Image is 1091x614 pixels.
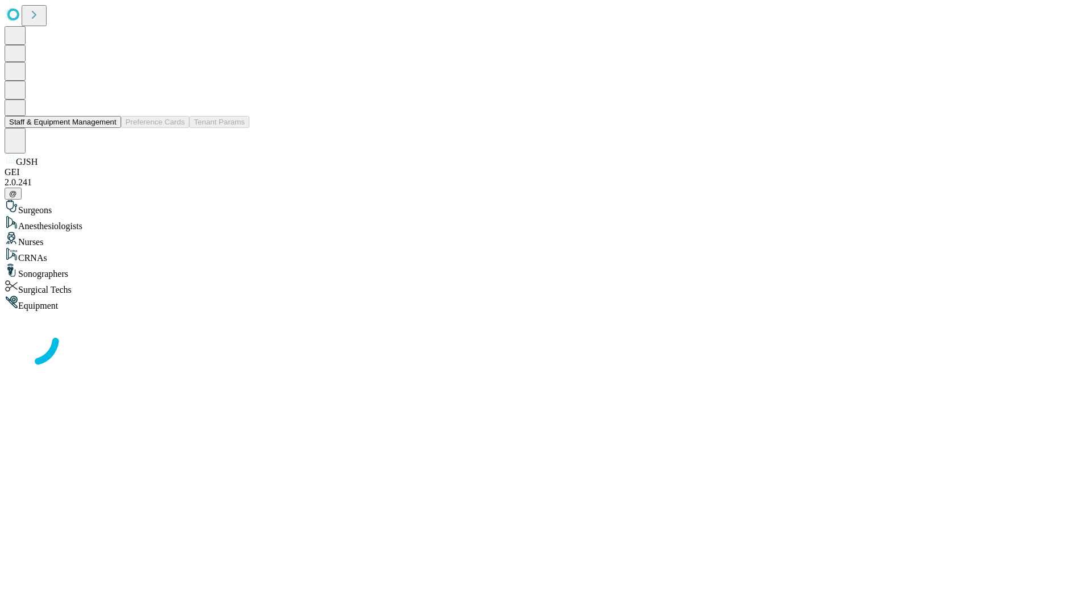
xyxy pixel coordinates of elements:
[5,167,1086,177] div: GEI
[121,116,189,128] button: Preference Cards
[5,247,1086,263] div: CRNAs
[5,200,1086,215] div: Surgeons
[16,157,38,167] span: GJSH
[5,188,22,200] button: @
[5,177,1086,188] div: 2.0.241
[5,279,1086,295] div: Surgical Techs
[5,116,121,128] button: Staff & Equipment Management
[189,116,249,128] button: Tenant Params
[5,263,1086,279] div: Sonographers
[5,231,1086,247] div: Nurses
[9,189,17,198] span: @
[5,295,1086,311] div: Equipment
[5,215,1086,231] div: Anesthesiologists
